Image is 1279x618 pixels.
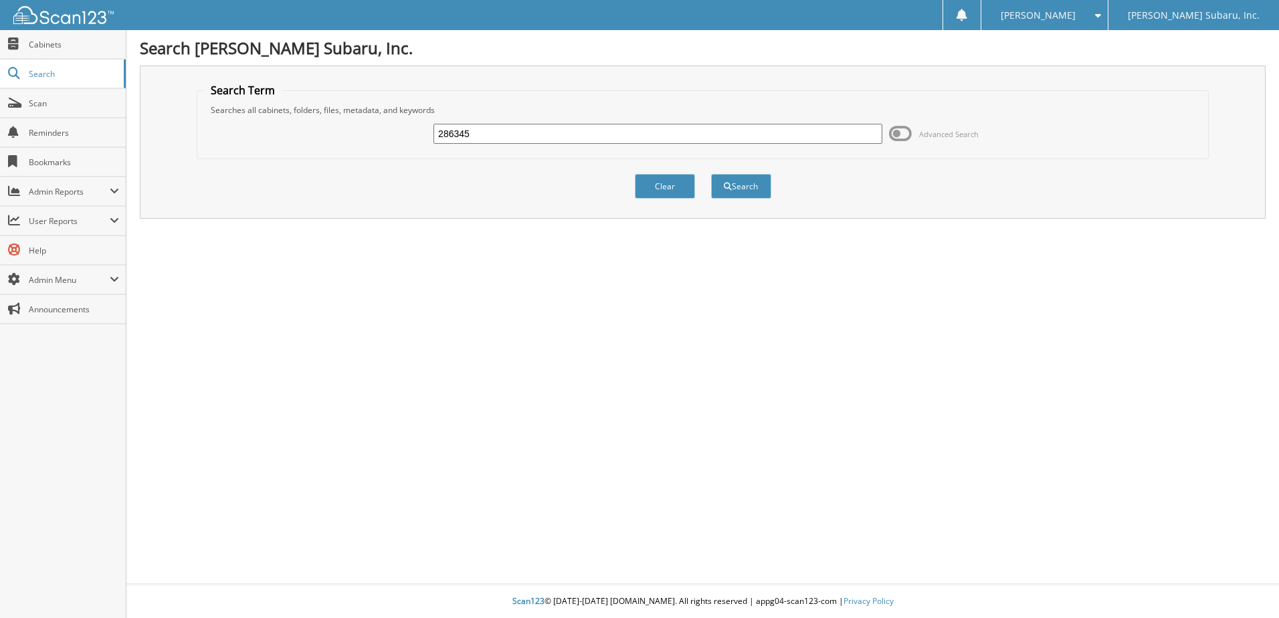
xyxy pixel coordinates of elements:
a: Privacy Policy [844,595,894,607]
button: Search [711,174,771,199]
span: Admin Reports [29,186,110,197]
span: [PERSON_NAME] [1001,11,1076,19]
span: Reminders [29,127,119,138]
h1: Search [PERSON_NAME] Subaru, Inc. [140,37,1266,59]
img: scan123-logo-white.svg [13,6,114,24]
span: Help [29,245,119,256]
div: © [DATE]-[DATE] [DOMAIN_NAME]. All rights reserved | appg04-scan123-com | [126,585,1279,618]
iframe: Chat Widget [1212,554,1279,618]
span: [PERSON_NAME] Subaru, Inc. [1128,11,1260,19]
span: Scan123 [512,595,545,607]
span: Scan [29,98,119,109]
span: Advanced Search [919,129,979,139]
legend: Search Term [204,83,282,98]
span: Cabinets [29,39,119,50]
span: Admin Menu [29,274,110,286]
span: Search [29,68,117,80]
span: Announcements [29,304,119,315]
span: Bookmarks [29,157,119,168]
span: User Reports [29,215,110,227]
button: Clear [635,174,695,199]
div: Searches all cabinets, folders, files, metadata, and keywords [204,104,1201,116]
